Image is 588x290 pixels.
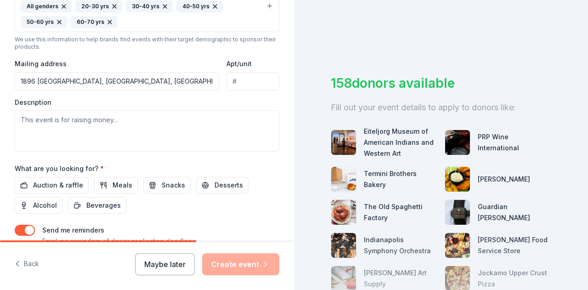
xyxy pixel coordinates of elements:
[364,126,437,159] div: Eiteljorg Museum of American Indians and Western Art
[226,72,279,91] input: #
[15,177,89,193] button: Auction & raffle
[364,168,437,190] div: Termini Brothers Bakery
[176,0,223,12] div: 40-50 yrs
[15,164,104,173] label: What are you looking for?
[143,177,191,193] button: Snacks
[15,255,39,274] button: Back
[15,98,51,107] label: Description
[331,74,551,93] div: 158 donors available
[445,167,470,192] img: photo for Muldoon's
[21,0,72,12] div: All genders
[445,130,470,155] img: photo for PRP Wine International
[75,0,122,12] div: 20-30 yrs
[331,167,356,192] img: photo for Termini Brothers Bakery
[135,253,195,275] button: Maybe later
[42,226,104,234] label: Send me reminders
[162,180,185,191] span: Snacks
[21,16,67,28] div: 50-60 yrs
[71,16,118,28] div: 60-70 yrs
[445,200,470,225] img: photo for Guardian Angel Device
[226,59,252,68] label: Apt/unit
[15,59,67,68] label: Mailing address
[33,200,57,211] span: Alcohol
[113,180,132,191] span: Meals
[33,180,83,191] span: Auction & raffle
[68,197,126,214] button: Beverages
[331,200,356,225] img: photo for The Old Spaghetti Factory
[478,174,530,185] div: [PERSON_NAME]
[478,131,551,154] div: PRP Wine International
[15,72,219,91] input: Enter a US address
[86,200,121,211] span: Beverages
[42,236,196,247] p: Email me reminders of donor application deadlines
[478,201,551,223] div: Guardian [PERSON_NAME]
[331,130,356,155] img: photo for Eiteljorg Museum of American Indians and Western Art
[196,177,249,193] button: Desserts
[15,36,279,51] div: We use this information to help brands find events with their target demographic to sponsor their...
[15,197,62,214] button: Alcohol
[94,177,138,193] button: Meals
[364,201,437,223] div: The Old Spaghetti Factory
[215,180,243,191] span: Desserts
[126,0,173,12] div: 30-40 yrs
[331,100,551,115] div: Fill out your event details to apply to donors like:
